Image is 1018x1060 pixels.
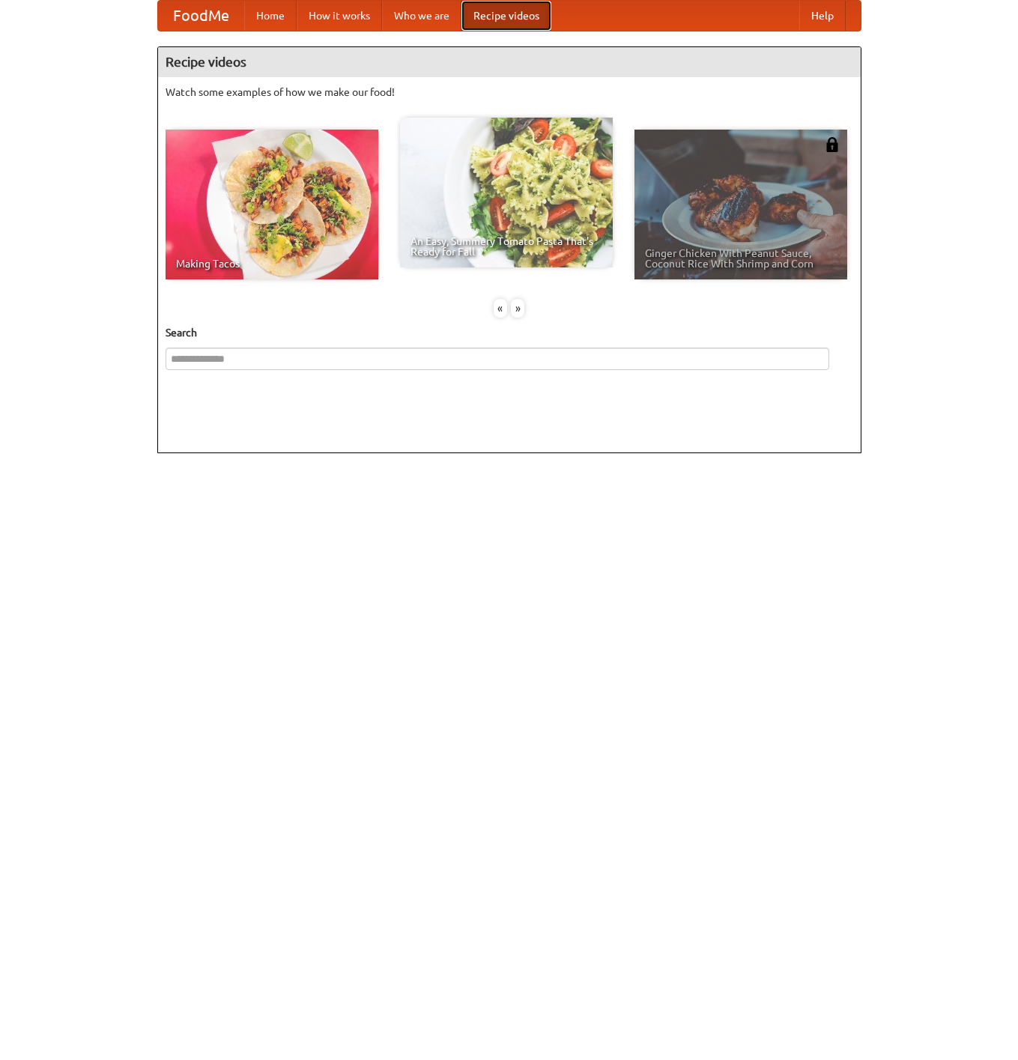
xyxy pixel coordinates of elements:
h5: Search [166,325,853,340]
a: Help [799,1,846,31]
a: Making Tacos [166,130,378,279]
span: Making Tacos [176,258,368,269]
span: An Easy, Summery Tomato Pasta That's Ready for Fall [410,236,602,257]
div: « [494,299,507,318]
h4: Recipe videos [158,47,861,77]
p: Watch some examples of how we make our food! [166,85,853,100]
a: Home [244,1,297,31]
a: How it works [297,1,382,31]
a: FoodMe [158,1,244,31]
img: 483408.png [825,137,840,152]
a: Who we are [382,1,461,31]
a: An Easy, Summery Tomato Pasta That's Ready for Fall [400,118,613,267]
a: Recipe videos [461,1,551,31]
div: » [511,299,524,318]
